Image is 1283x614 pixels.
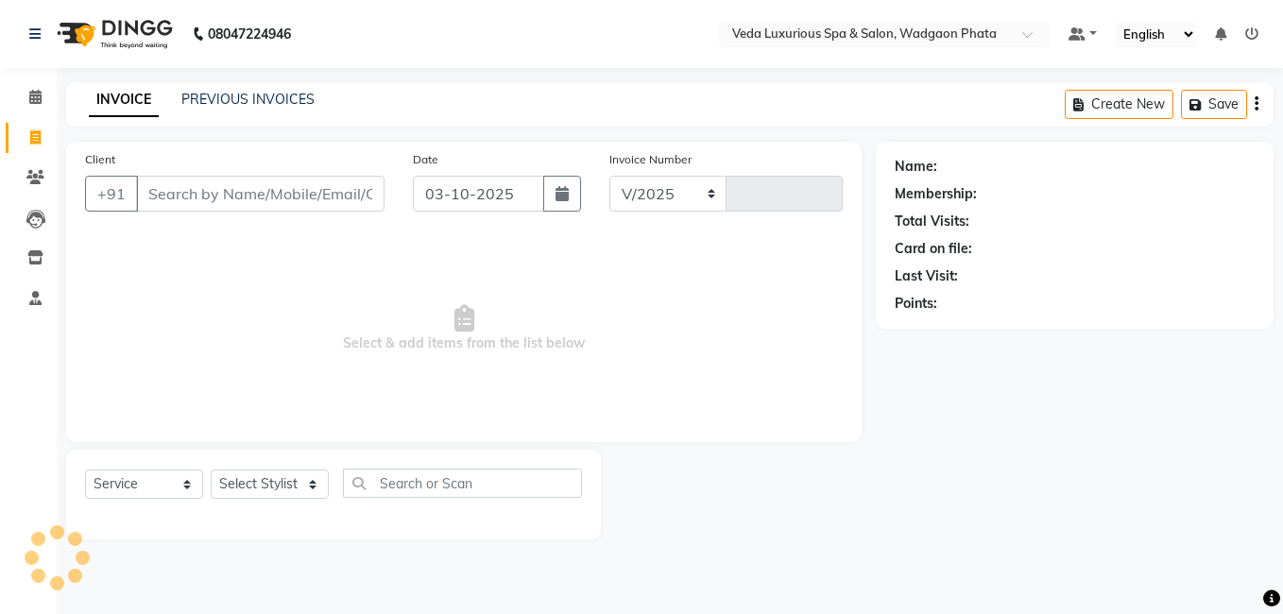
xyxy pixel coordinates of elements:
[136,176,385,212] input: Search by Name/Mobile/Email/Code
[1181,90,1247,119] button: Save
[895,184,977,204] div: Membership:
[895,212,969,231] div: Total Visits:
[181,91,315,108] a: PREVIOUS INVOICES
[413,151,438,168] label: Date
[48,8,178,60] img: logo
[609,151,692,168] label: Invoice Number
[1065,90,1173,119] button: Create New
[85,234,843,423] span: Select & add items from the list below
[895,157,937,177] div: Name:
[85,176,138,212] button: +91
[895,266,958,286] div: Last Visit:
[343,469,582,498] input: Search or Scan
[895,239,972,259] div: Card on file:
[208,8,291,60] b: 08047224946
[85,151,115,168] label: Client
[895,294,937,314] div: Points:
[89,83,159,117] a: INVOICE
